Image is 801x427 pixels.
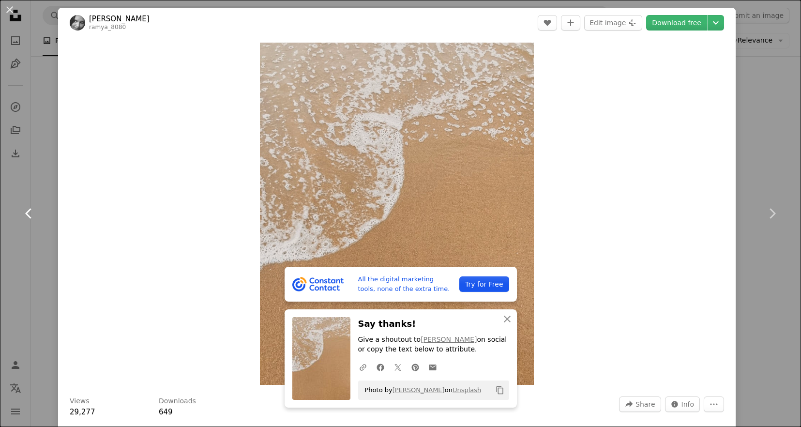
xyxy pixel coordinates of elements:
button: Add to Collection [561,15,580,30]
div: Try for Free [459,276,509,292]
span: Photo by on [360,382,482,398]
span: Share [635,397,655,412]
a: [PERSON_NAME] [89,14,150,24]
button: Zoom in on this image [260,43,534,385]
h3: Say thanks! [358,317,509,331]
a: Share on Pinterest [407,357,424,377]
a: Next [743,167,801,260]
span: Info [681,397,695,412]
button: Stats about this image [665,396,700,412]
h3: Downloads [159,396,196,406]
img: Go to Ramya Palakurthy's profile [70,15,85,30]
img: a person walking along the beach with a surfboard [260,43,534,385]
p: Give a shoutout to on social or copy the text below to attribute. [358,335,509,354]
a: Share on Facebook [372,357,389,377]
button: Choose download size [708,15,724,30]
span: 649 [159,408,173,416]
span: 29,277 [70,408,95,416]
button: More Actions [704,396,724,412]
button: Share this image [619,396,661,412]
a: Unsplash [453,386,481,394]
button: Edit image [584,15,642,30]
span: All the digital marketing tools, none of the extra time. [358,274,452,294]
button: Copy to clipboard [492,382,508,398]
a: Share on Twitter [389,357,407,377]
a: Download free [646,15,707,30]
a: All the digital marketing tools, none of the extra time.Try for Free [285,267,517,302]
a: [PERSON_NAME] [421,335,477,343]
a: [PERSON_NAME] [393,386,445,394]
a: ramya_8080 [89,24,126,30]
img: file-1643061002856-0f96dc078c63image [292,277,344,291]
a: Share over email [424,357,441,377]
h3: Views [70,396,90,406]
button: Like [538,15,557,30]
